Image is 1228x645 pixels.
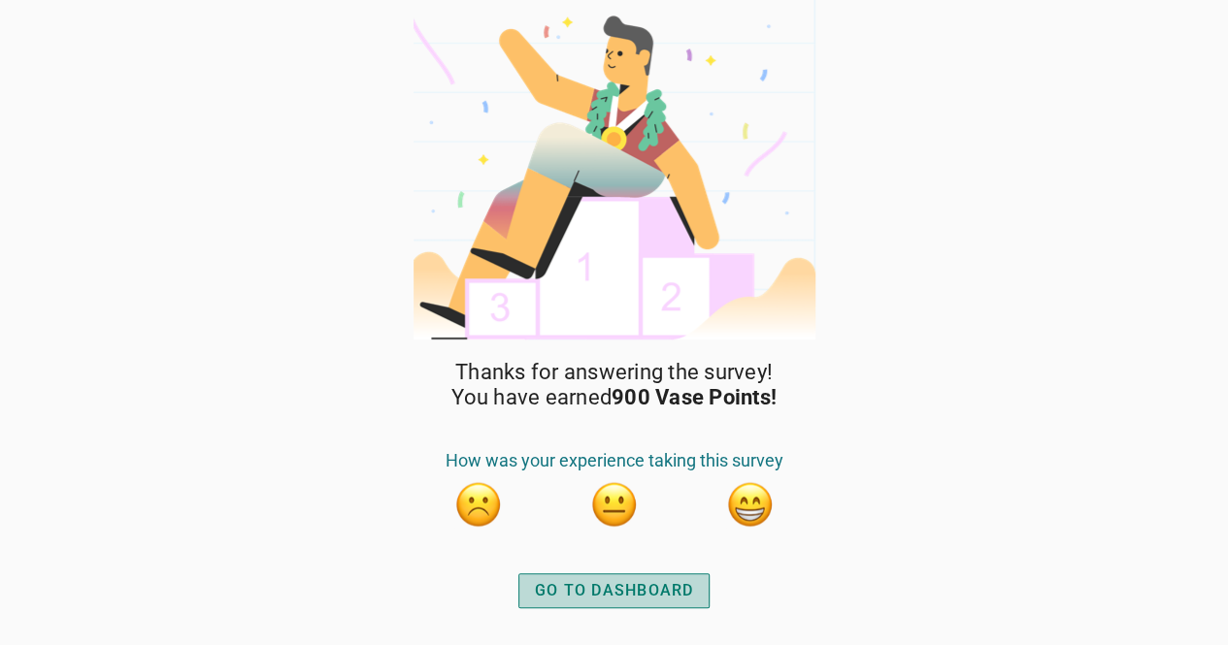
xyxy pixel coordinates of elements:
strong: 900 Vase Points! [612,385,777,409]
span: You have earned [451,385,777,410]
div: How was your experience taking this survey [411,450,818,481]
div: GO TO DASHBOARD [535,579,694,602]
button: GO TO DASHBOARD [518,573,711,608]
span: Thanks for answering the survey! [455,360,773,385]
